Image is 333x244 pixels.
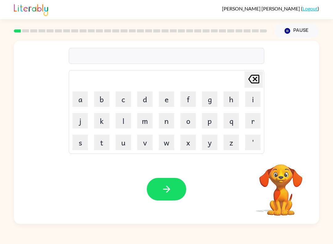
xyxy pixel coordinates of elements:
button: y [202,135,217,150]
div: ( ) [222,6,319,11]
button: l [116,113,131,128]
button: i [245,91,261,107]
button: ' [245,135,261,150]
button: o [180,113,196,128]
button: v [137,135,153,150]
a: Logout [302,6,318,11]
button: d [137,91,153,107]
button: w [159,135,174,150]
button: r [245,113,261,128]
button: u [116,135,131,150]
button: h [224,91,239,107]
button: x [180,135,196,150]
button: p [202,113,217,128]
span: [PERSON_NAME] [PERSON_NAME] [222,6,301,11]
button: c [116,91,131,107]
button: n [159,113,174,128]
button: t [94,135,109,150]
button: a [72,91,88,107]
video: Your browser must support playing .mp4 files to use Literably. Please try using another browser. [250,155,312,217]
button: s [72,135,88,150]
button: z [224,135,239,150]
img: Literably [14,2,48,16]
button: b [94,91,109,107]
button: e [159,91,174,107]
button: j [72,113,88,128]
button: f [180,91,196,107]
button: g [202,91,217,107]
button: k [94,113,109,128]
button: q [224,113,239,128]
button: Pause [274,24,319,38]
button: m [137,113,153,128]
